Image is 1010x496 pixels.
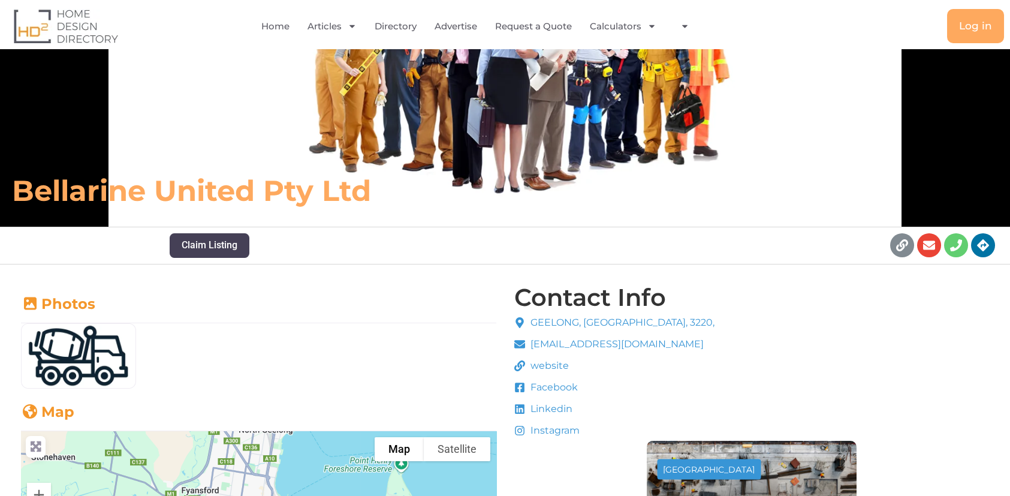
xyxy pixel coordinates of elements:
h4: Contact Info [514,285,666,309]
span: website [527,359,569,373]
a: Request a Quote [495,13,572,40]
button: Claim Listing [170,233,249,257]
a: Articles [307,13,357,40]
a: Advertise [435,13,477,40]
nav: Menu [206,13,755,40]
span: Facebook [527,380,578,395]
button: Show satellite imagery [424,437,490,461]
a: website [514,359,715,373]
a: Directory [375,13,417,40]
a: [EMAIL_ADDRESS][DOMAIN_NAME] [514,337,715,351]
span: GEELONG, [GEOGRAPHIC_DATA], 3220, [527,315,714,330]
a: Calculators [590,13,656,40]
span: Linkedin [527,402,572,416]
div: [GEOGRAPHIC_DATA] [663,465,755,473]
h6: Bellarine United Pty Ltd [12,173,701,209]
button: Show street map [375,437,424,461]
a: Home [261,13,290,40]
span: Log in [959,21,992,31]
a: Log in [947,9,1004,43]
a: Map [21,403,74,420]
span: Instagram [527,423,580,438]
img: Concrete_truck [22,324,135,388]
a: Photos [21,295,95,312]
span: [EMAIL_ADDRESS][DOMAIN_NAME] [527,337,704,351]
